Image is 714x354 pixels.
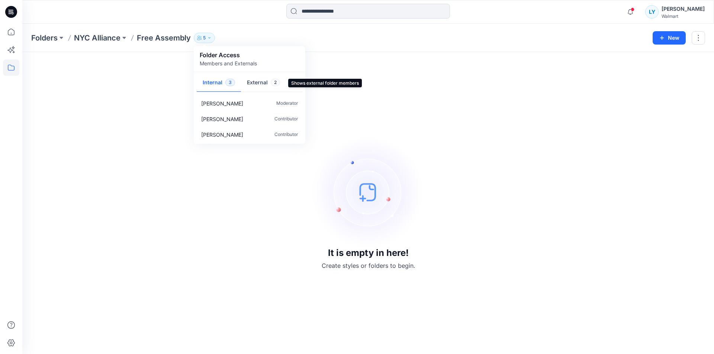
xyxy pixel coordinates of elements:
[662,4,705,13] div: [PERSON_NAME]
[662,13,705,19] div: Walmart
[137,33,191,43] p: Free Assembly
[203,34,206,42] p: 5
[312,136,424,248] img: empty-state-image.svg
[200,59,257,67] p: Members and Externals
[274,115,298,123] p: Contributor
[201,100,243,107] p: Angela Bohannan
[201,131,243,139] p: Yun Jin Rosamilia
[194,33,215,43] button: 5
[271,79,280,86] span: 2
[328,248,409,258] h3: It is empty in here!
[195,95,304,111] a: [PERSON_NAME]Moderator
[74,33,120,43] a: NYC Alliance
[31,33,58,43] a: Folders
[225,79,235,86] span: 3
[653,31,686,45] button: New
[200,51,257,59] p: Folder Access
[241,74,286,92] button: External
[195,111,304,127] a: [PERSON_NAME]Contributor
[201,115,243,123] p: Olivia Wong
[274,131,298,139] p: Contributor
[195,127,304,142] a: [PERSON_NAME]Contributor
[197,74,241,92] button: Internal
[322,261,415,270] p: Create styles or folders to begin.
[276,100,298,107] p: Moderator
[645,5,659,19] div: LY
